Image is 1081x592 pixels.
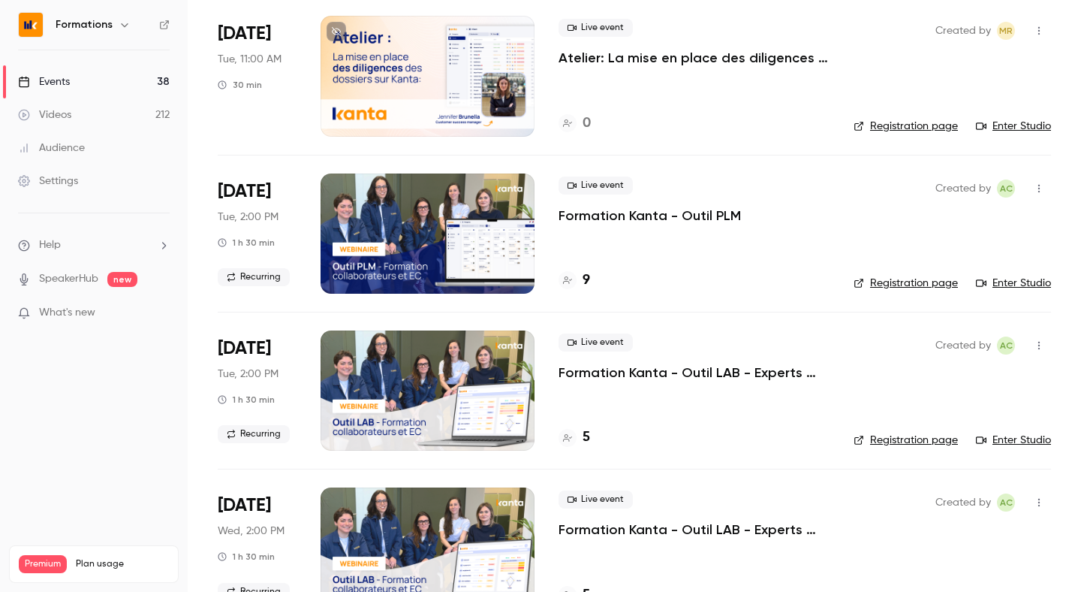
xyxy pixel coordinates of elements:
[854,433,958,448] a: Registration page
[218,174,297,294] div: Oct 14 Tue, 2:00 PM (Europe/Paris)
[39,237,61,253] span: Help
[559,521,830,539] a: Formation Kanta - Outil LAB - Experts Comptables & Collaborateurs
[559,19,633,37] span: Live event
[583,427,590,448] h4: 5
[559,491,633,509] span: Live event
[218,331,297,451] div: Oct 14 Tue, 2:00 PM (Europe/Paris)
[1000,180,1013,198] span: AC
[997,494,1015,512] span: Anaïs Cachelou
[976,276,1051,291] a: Enter Studio
[218,210,279,225] span: Tue, 2:00 PM
[19,13,43,37] img: Formations
[559,113,591,134] a: 0
[1000,337,1013,355] span: AC
[18,140,85,156] div: Audience
[559,177,633,195] span: Live event
[997,180,1015,198] span: Anaïs Cachelou
[218,16,297,136] div: Oct 14 Tue, 11:00 AM (Europe/Paris)
[935,22,991,40] span: Created by
[76,558,169,570] span: Plan usage
[559,364,830,382] a: Formation Kanta - Outil LAB - Experts Comptables & Collaborateurs
[18,237,170,253] li: help-dropdown-opener
[18,174,78,189] div: Settings
[19,555,67,573] span: Premium
[218,22,271,46] span: [DATE]
[218,337,271,361] span: [DATE]
[56,17,113,32] h6: Formations
[559,49,830,67] a: Atelier: La mise en place des diligences des dossiers sur KANTA
[218,180,271,204] span: [DATE]
[997,22,1015,40] span: Marion Roquet
[559,334,633,352] span: Live event
[935,337,991,355] span: Created by
[18,74,70,89] div: Events
[559,270,590,291] a: 9
[935,494,991,512] span: Created by
[18,107,71,122] div: Videos
[218,551,275,563] div: 1 h 30 min
[854,276,958,291] a: Registration page
[559,427,590,448] a: 5
[218,52,282,67] span: Tue, 11:00 AM
[152,307,170,320] iframe: Noticeable Trigger
[999,22,1013,40] span: MR
[218,79,262,91] div: 30 min
[107,272,137,287] span: new
[218,237,275,249] div: 1 h 30 min
[854,119,958,134] a: Registration page
[1000,494,1013,512] span: AC
[976,119,1051,134] a: Enter Studio
[218,524,285,539] span: Wed, 2:00 PM
[559,207,741,225] a: Formation Kanta - Outil PLM
[39,305,95,321] span: What's new
[39,271,98,287] a: SpeakerHub
[583,270,590,291] h4: 9
[218,394,275,406] div: 1 h 30 min
[997,337,1015,355] span: Anaïs Cachelou
[583,113,591,134] h4: 0
[218,425,290,443] span: Recurring
[976,433,1051,448] a: Enter Studio
[218,367,279,382] span: Tue, 2:00 PM
[218,268,290,286] span: Recurring
[218,494,271,518] span: [DATE]
[935,180,991,198] span: Created by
